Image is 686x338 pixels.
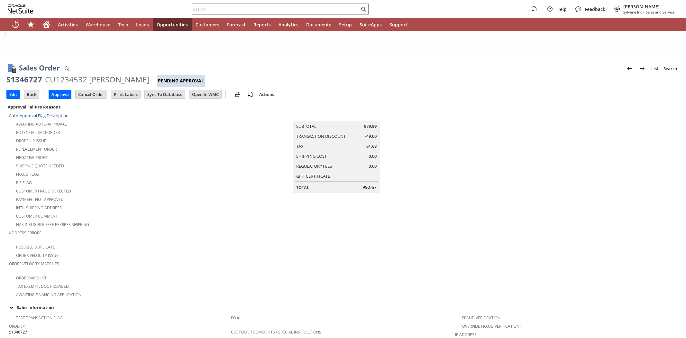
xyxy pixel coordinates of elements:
[58,22,78,28] span: Activities
[556,6,567,12] span: Help
[153,18,192,31] a: Opportunities
[16,188,71,194] a: Customer Fraud Detected
[246,90,254,98] img: add-record.svg
[16,172,39,177] a: Fraud Flag
[296,184,309,190] a: Total
[365,133,377,139] span: -49.00
[114,18,132,31] a: Tech
[49,90,71,99] input: Approve
[9,324,25,329] a: Order #
[192,5,360,13] input: Search
[623,10,642,14] span: Sylvane Inc
[369,153,377,159] span: 0.00
[231,315,240,321] a: PO #
[86,22,110,28] span: Warehouse
[6,103,228,111] div: Approval Failure Reasons
[6,74,42,85] div: S1346727
[6,303,677,312] div: Sales Information
[296,153,327,159] a: Shipping Cost
[196,22,219,28] span: Customers
[16,197,64,202] a: Payment not approved
[223,18,250,31] a: Forecast
[661,63,680,74] a: Search
[118,22,128,28] span: Tech
[76,90,107,99] input: Cancel Order
[275,18,302,31] a: Analytics
[339,22,352,28] span: Setup
[643,10,645,14] span: -
[366,143,377,149] span: 61.68
[16,146,57,152] a: Replacement Order
[296,123,316,129] a: Subtotal
[12,21,19,28] svg: Recent Records
[7,90,20,99] input: Edit
[145,90,185,99] input: Sync To Database
[362,184,377,191] span: 992.67
[296,163,332,169] a: Regulatory Fees
[9,230,41,236] a: Address Errors
[16,130,60,135] a: Potential Backorder
[23,18,39,31] div: Shortcuts
[227,22,246,28] span: Forecast
[455,332,477,337] a: IP Address
[111,90,140,99] input: Print Labels
[16,253,59,258] a: Order Velocity Issue
[356,18,386,31] a: SuiteApps
[585,6,605,12] span: Feedback
[296,143,304,149] a: Tax
[16,121,67,127] a: Awaiting Auto-Approval
[136,22,149,28] span: Leads
[6,303,680,312] td: Sales Information
[250,18,275,31] a: Reports
[189,90,221,99] input: Open In WMC
[8,5,33,14] svg: logo
[16,155,48,160] a: Negative Profit
[9,261,59,267] a: Order Velocity Matches
[16,138,46,144] a: Dropship Issue
[27,21,35,28] svg: Shortcuts
[23,36,676,45] div: Confirmation
[386,18,411,31] a: Support
[8,18,23,31] a: Recent Records
[646,10,674,14] span: Sales and Service
[82,18,114,31] a: Warehouse
[335,18,356,31] a: Setup
[16,205,62,211] a: Intl. Shipping Address
[369,163,377,169] span: 0.00
[293,111,380,121] caption: Summary
[9,329,27,335] span: S1346727
[16,284,69,289] a: Tax Exempt. Doc Provided
[39,18,54,31] a: Home
[279,22,298,28] span: Analytics
[302,18,335,31] a: Documents
[389,22,407,28] span: Support
[16,163,64,169] a: Shipping Quote Needed
[16,222,89,227] a: Has Ineligible Free Express Shipping
[626,65,633,72] img: Previous
[360,5,367,13] svg: Search
[253,22,271,28] span: Reports
[16,244,55,250] a: Possible Duplicate
[9,113,70,118] a: Auto-Approval Flag Descriptions
[462,324,521,329] a: Override Fraud Verification?
[16,275,47,281] a: Order Amount
[649,63,661,74] a: List
[63,65,71,72] img: Quick Find
[16,315,63,321] a: Test Transaction Flag
[638,65,646,72] img: Next
[233,90,241,98] img: print.svg
[54,18,82,31] a: Activities
[623,4,674,10] span: [PERSON_NAME]
[132,18,153,31] a: Leads
[16,213,58,219] a: Customer Comment
[45,74,149,85] div: CU1234532 [PERSON_NAME]
[360,22,382,28] span: SuiteApps
[364,123,377,129] span: 979.99
[19,62,60,73] h1: Sales Order
[192,18,223,31] a: Customers
[296,133,346,139] a: Transaction Discount
[157,22,188,28] span: Opportunities
[157,75,205,87] div: Pending Approval
[306,22,331,28] span: Documents
[231,329,321,335] a: Customer Comments / Special Instructions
